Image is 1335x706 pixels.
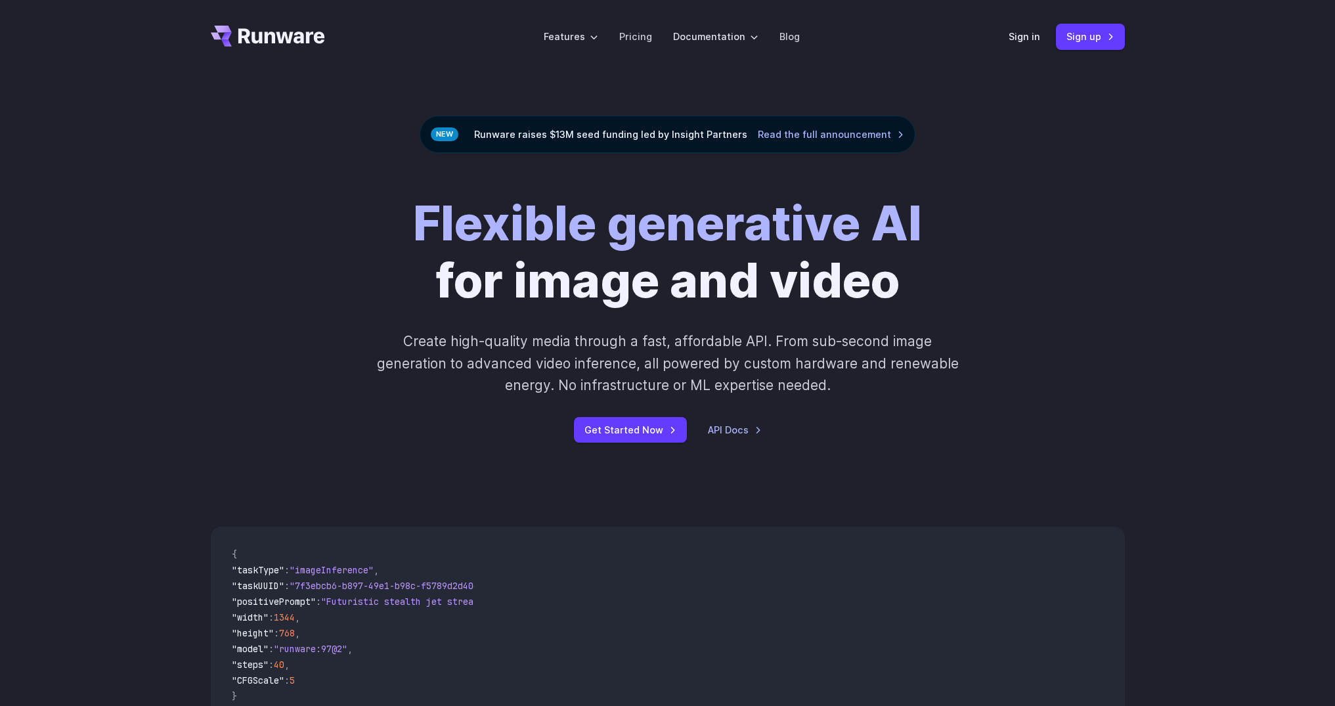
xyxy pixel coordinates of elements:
[232,580,284,592] span: "taskUUID"
[290,564,374,576] span: "imageInference"
[269,643,274,655] span: :
[413,194,922,252] strong: Flexible generative AI
[232,596,316,607] span: "positivePrompt"
[420,116,915,153] div: Runware raises $13M seed funding led by Insight Partners
[211,26,325,47] a: Go to /
[232,548,237,560] span: {
[274,659,284,671] span: 40
[232,659,269,671] span: "steps"
[279,627,295,639] span: 768
[274,627,279,639] span: :
[374,564,379,576] span: ,
[544,29,598,44] label: Features
[232,611,269,623] span: "width"
[1009,29,1040,44] a: Sign in
[295,611,300,623] span: ,
[321,596,799,607] span: "Futuristic stealth jet streaking through a neon-lit cityscape with glowing purple exhaust"
[232,674,284,686] span: "CFGScale"
[375,330,960,396] p: Create high-quality media through a fast, affordable API. From sub-second image generation to adv...
[779,29,800,44] a: Blog
[708,422,762,437] a: API Docs
[290,674,295,686] span: 5
[295,627,300,639] span: ,
[269,659,274,671] span: :
[232,627,274,639] span: "height"
[758,127,904,142] a: Read the full announcement
[290,580,489,592] span: "7f3ebcb6-b897-49e1-b98c-f5789d2d40d7"
[274,643,347,655] span: "runware:97@2"
[232,690,237,702] span: }
[316,596,321,607] span: :
[673,29,758,44] label: Documentation
[347,643,353,655] span: ,
[413,195,922,309] h1: for image and video
[232,564,284,576] span: "taskType"
[284,674,290,686] span: :
[269,611,274,623] span: :
[619,29,652,44] a: Pricing
[274,611,295,623] span: 1344
[574,417,687,443] a: Get Started Now
[232,643,269,655] span: "model"
[284,580,290,592] span: :
[284,564,290,576] span: :
[284,659,290,671] span: ,
[1056,24,1125,49] a: Sign up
